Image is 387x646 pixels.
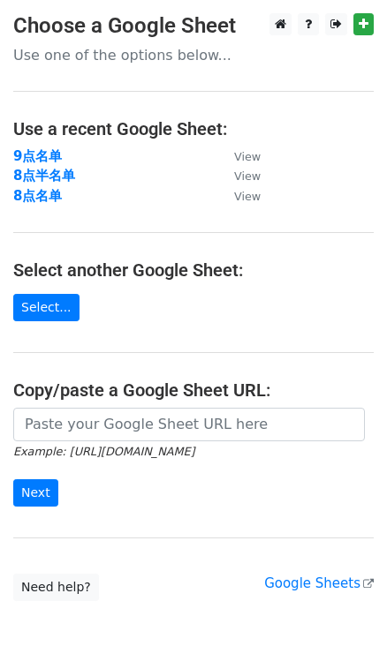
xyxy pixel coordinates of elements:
[13,188,62,204] a: 8点名单
[13,408,365,441] input: Paste your Google Sheet URL here
[216,168,261,184] a: View
[13,46,374,64] p: Use one of the options below...
[13,574,99,601] a: Need help?
[13,294,80,321] a: Select...
[13,168,75,184] a: 8点半名单
[234,150,261,163] small: View
[234,169,261,183] small: View
[13,148,62,164] a: 9点名单
[13,479,58,507] input: Next
[13,445,194,458] small: Example: [URL][DOMAIN_NAME]
[13,259,374,281] h4: Select another Google Sheet:
[13,118,374,139] h4: Use a recent Google Sheet:
[216,188,261,204] a: View
[234,190,261,203] small: View
[216,148,261,164] a: View
[264,575,374,591] a: Google Sheets
[13,379,374,401] h4: Copy/paste a Google Sheet URL:
[13,13,374,39] h3: Choose a Google Sheet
